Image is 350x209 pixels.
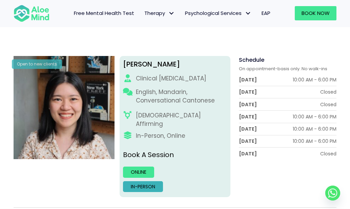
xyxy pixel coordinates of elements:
[320,150,336,157] div: Closed
[320,89,336,95] div: Closed
[12,59,62,69] div: Open to new clients
[256,6,275,20] a: EAP
[123,181,163,192] a: In-person
[325,186,340,201] a: Whatsapp
[139,6,180,20] a: TherapyTherapy: submenu
[123,59,227,69] div: [PERSON_NAME]
[239,113,257,120] div: [DATE]
[239,126,257,132] div: [DATE]
[14,4,49,22] img: Aloe mind Logo
[293,113,336,120] div: 10:00 AM - 6:00 PM
[239,76,257,83] div: [DATE]
[74,9,134,17] span: Free Mental Health Test
[293,126,336,132] div: 10:00 AM - 6:00 PM
[293,138,336,145] div: 10:00 AM - 6:00 PM
[243,8,253,18] span: Psychological Services: submenu
[56,6,275,20] nav: Menu
[180,6,256,20] a: Psychological ServicesPsychological Services: submenu
[320,101,336,108] div: Closed
[123,150,227,160] p: Book A Session
[302,9,330,17] span: Book Now
[239,101,257,108] div: [DATE]
[69,6,139,20] a: Free Mental Health Test
[239,150,257,157] div: [DATE]
[14,56,115,159] img: Chen-Wen-profile-photo
[239,89,257,95] div: [DATE]
[136,74,206,83] div: Clinical [MEDICAL_DATA]
[293,76,336,83] div: 10:00 AM - 6:00 PM
[167,8,177,18] span: Therapy: submenu
[239,138,257,145] div: [DATE]
[295,6,336,20] a: Book Now
[123,167,154,177] a: Online
[239,56,264,64] span: Schedule
[136,132,185,140] div: In-Person, Online
[262,9,270,17] span: EAP
[239,65,327,72] span: On appointment-basis only. No walk-ins
[185,9,251,17] span: Psychological Services
[144,9,175,17] span: Therapy
[136,111,227,128] div: [DEMOGRAPHIC_DATA] Affirming
[136,88,227,104] p: English, Mandarin, Conversational Cantonese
